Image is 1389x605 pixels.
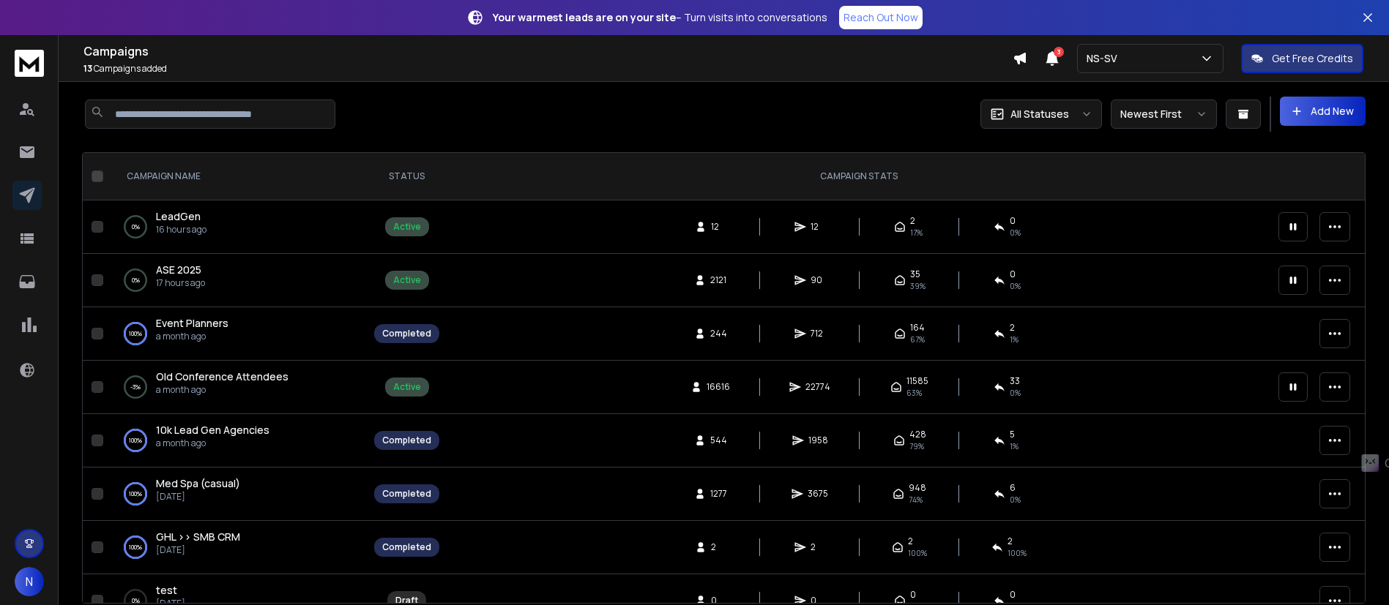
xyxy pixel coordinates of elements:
[910,589,916,601] span: 0
[811,274,825,286] span: 90
[493,10,827,25] p: – Turn visits into conversations
[83,63,1013,75] p: Campaigns added
[1010,494,1021,506] span: 0 %
[710,274,726,286] span: 2121
[393,274,421,286] div: Active
[1272,51,1353,66] p: Get Free Credits
[910,227,923,238] span: 17 %
[1010,375,1020,387] span: 33
[910,215,915,227] span: 2
[156,316,228,331] a: Event Planners
[156,530,240,544] a: GHL >> SMB CRM
[906,375,928,387] span: 11585
[382,488,431,500] div: Completed
[908,536,913,547] span: 2
[156,209,201,223] span: LeadGen
[156,384,288,396] p: a month ago
[129,433,142,448] p: 100 %
[1010,280,1021,292] span: 0 %
[129,486,142,501] p: 100 %
[908,547,927,559] span: 100 %
[130,380,141,394] p: -3 %
[156,331,228,342] p: a month ago
[109,254,365,307] td: 0%ASE 202517 hours ago
[382,541,431,553] div: Completed
[910,280,926,292] span: 39 %
[1010,322,1015,334] span: 2
[711,541,726,553] span: 2
[910,322,925,334] span: 164
[156,437,269,449] p: a month ago
[710,328,727,339] span: 244
[109,361,365,414] td: -3%Old Conference Attendeesa month ago
[909,429,926,440] span: 428
[156,263,201,277] a: ASE 2025
[1008,536,1013,547] span: 2
[1087,51,1123,66] p: NS-SV
[156,476,240,491] a: Med Spa (casual)
[710,435,727,446] span: 544
[156,476,240,490] span: Med Spa (casual)
[156,544,240,556] p: [DATE]
[1010,268,1016,280] span: 0
[382,328,431,339] div: Completed
[811,541,825,553] span: 2
[1010,482,1016,494] span: 6
[1010,227,1021,238] span: 0 %
[156,583,177,598] a: test
[909,440,924,452] span: 79 %
[83,62,92,75] span: 13
[156,316,228,330] span: Event Planners
[910,268,920,280] span: 35
[910,334,925,345] span: 67 %
[839,6,923,29] a: Reach Out Now
[156,224,206,236] p: 16 hours ago
[1010,429,1015,440] span: 5
[109,153,365,200] th: CAMPAIGN NAME
[156,583,177,597] span: test
[156,423,269,437] span: 10k Lead Gen Agencies
[109,307,365,361] td: 100%Event Plannersa month ago
[811,221,825,233] span: 12
[393,221,421,233] div: Active
[15,50,44,77] img: logo
[83,42,1013,60] h1: Campaigns
[1010,215,1016,227] span: 0
[493,10,676,24] strong: Your warmest leads are on your site
[1010,334,1019,345] span: 1 %
[156,491,240,503] p: [DATE]
[156,277,205,289] p: 17 hours ago
[707,381,730,393] span: 16616
[109,521,365,574] td: 100%GHL >> SMB CRM[DATE]
[906,387,922,399] span: 63 %
[132,219,140,234] p: 0 %
[156,209,201,224] a: LeadGen
[15,567,44,596] button: N
[1010,387,1021,399] span: 0 %
[711,221,726,233] span: 12
[365,153,448,200] th: STATUS
[156,423,269,437] a: 10k Lead Gen Agencies
[393,381,421,393] div: Active
[129,540,142,555] p: 100 %
[805,381,830,393] span: 22774
[909,494,923,506] span: 74 %
[109,467,365,521] td: 100%Med Spa (casual)[DATE]
[1008,547,1027,559] span: 100 %
[1054,47,1064,57] span: 3
[811,328,825,339] span: 712
[132,273,140,288] p: 0 %
[808,435,828,446] span: 1958
[382,435,431,446] div: Completed
[109,414,365,467] td: 100%10k Lead Gen Agenciesa month ago
[1010,440,1019,452] span: 1 %
[710,488,727,500] span: 1277
[1010,589,1016,601] span: 0
[1111,99,1217,129] button: Newest First
[1280,97,1366,126] button: Add New
[156,369,288,384] a: Old Conference Attendees
[909,482,926,494] span: 948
